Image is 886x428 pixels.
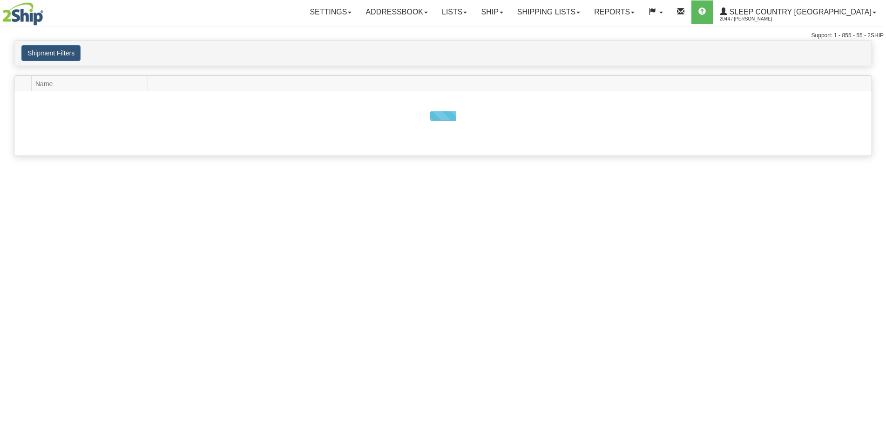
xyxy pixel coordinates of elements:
a: Ship [474,0,510,24]
button: Shipment Filters [21,45,81,61]
img: logo2044.jpg [2,2,43,26]
span: Sleep Country [GEOGRAPHIC_DATA] [727,8,872,16]
a: Reports [587,0,642,24]
div: Support: 1 - 855 - 55 - 2SHIP [2,32,884,40]
a: Lists [435,0,474,24]
span: 2044 / [PERSON_NAME] [720,14,790,24]
a: Sleep Country [GEOGRAPHIC_DATA] 2044 / [PERSON_NAME] [713,0,883,24]
a: Shipping lists [510,0,587,24]
a: Settings [303,0,358,24]
a: Addressbook [358,0,435,24]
